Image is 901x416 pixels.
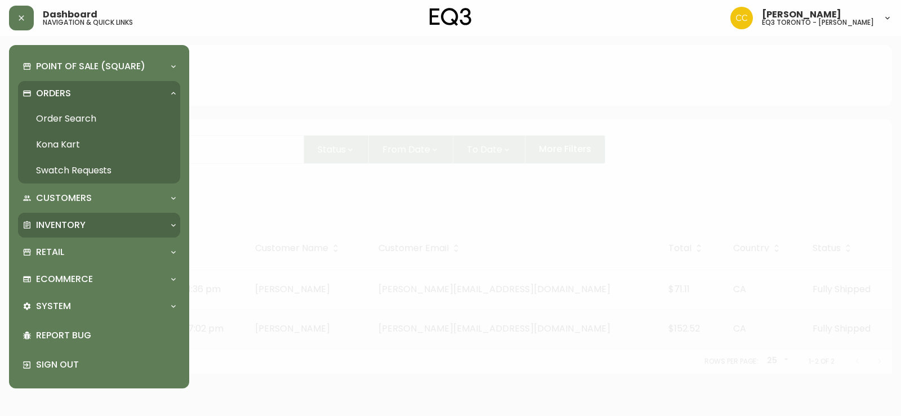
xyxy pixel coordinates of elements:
[730,7,753,29] img: ec7176bad513007d25397993f68ebbfb
[36,273,93,285] p: Ecommerce
[18,294,180,319] div: System
[43,19,133,26] h5: navigation & quick links
[762,19,874,26] h5: eq3 toronto - [PERSON_NAME]
[430,8,471,26] img: logo
[18,350,180,379] div: Sign Out
[18,158,180,184] a: Swatch Requests
[36,246,64,258] p: Retail
[18,267,180,292] div: Ecommerce
[18,213,180,238] div: Inventory
[18,132,180,158] a: Kona Kart
[36,87,71,100] p: Orders
[762,10,841,19] span: [PERSON_NAME]
[18,106,180,132] a: Order Search
[36,300,71,312] p: System
[36,359,176,371] p: Sign Out
[36,192,92,204] p: Customers
[36,60,145,73] p: Point of Sale (Square)
[36,219,86,231] p: Inventory
[18,240,180,265] div: Retail
[18,81,180,106] div: Orders
[18,186,180,211] div: Customers
[18,54,180,79] div: Point of Sale (Square)
[43,10,97,19] span: Dashboard
[36,329,176,342] p: Report Bug
[18,321,180,350] div: Report Bug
